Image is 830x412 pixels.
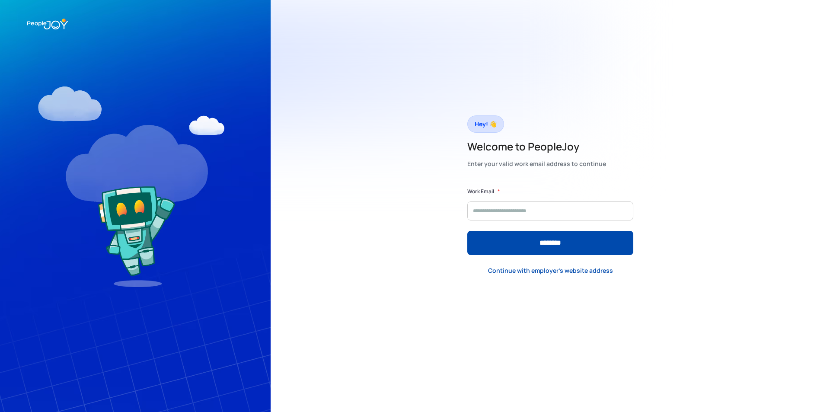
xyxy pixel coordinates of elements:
[467,187,633,255] form: Form
[475,118,497,130] div: Hey! 👋
[467,158,606,170] div: Enter your valid work email address to continue
[481,262,620,279] a: Continue with employer's website address
[488,266,613,275] div: Continue with employer's website address
[467,187,494,196] label: Work Email
[467,140,606,153] h2: Welcome to PeopleJoy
